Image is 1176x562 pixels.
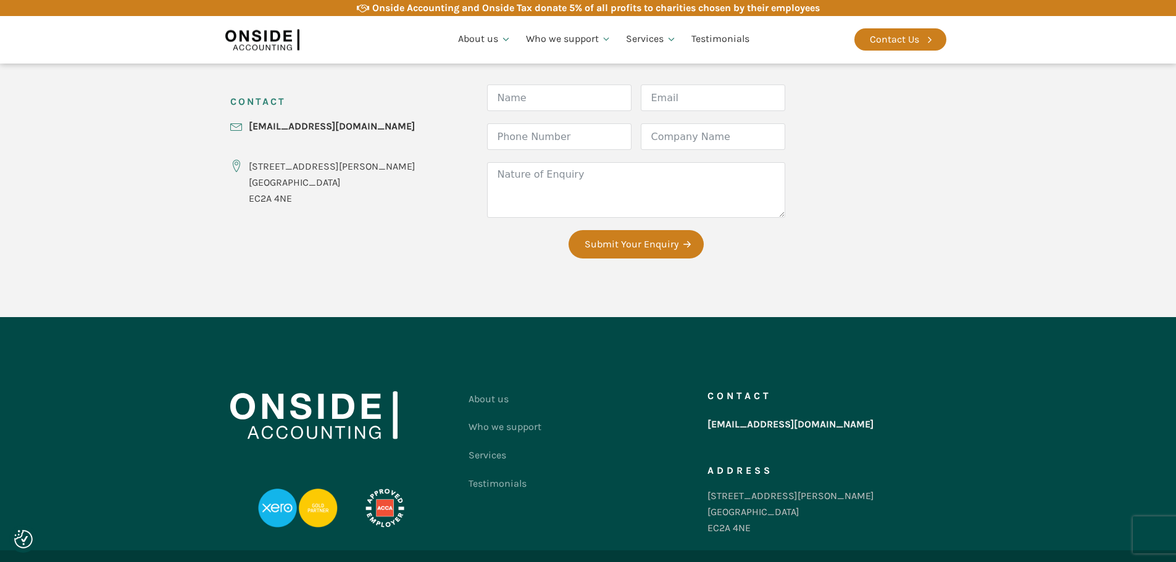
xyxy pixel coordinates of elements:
a: Who we support [469,413,541,441]
h5: Address [707,466,773,476]
button: Consent Preferences [14,530,33,548]
h3: CONTACT [230,85,286,118]
a: About us [451,19,519,60]
a: Services [619,19,684,60]
input: Company Name [641,123,785,150]
a: [EMAIL_ADDRESS][DOMAIN_NAME] [707,413,874,436]
a: Services [469,441,541,469]
input: Email [641,85,785,111]
a: About us [469,385,541,413]
div: Contact Us [870,31,919,48]
img: Onside Accounting [225,25,299,54]
a: Testimonials [469,469,541,498]
div: [STREET_ADDRESS][PERSON_NAME] [GEOGRAPHIC_DATA] EC2A 4NE [249,159,415,206]
a: Contact Us [854,28,946,51]
div: [STREET_ADDRESS][PERSON_NAME] [GEOGRAPHIC_DATA] EC2A 4NE [707,488,874,535]
a: Who we support [519,19,619,60]
a: Testimonials [684,19,757,60]
img: Revisit consent button [14,530,33,548]
h5: Contact [707,391,772,401]
textarea: Nature of Enquiry [487,162,785,218]
a: [EMAIL_ADDRESS][DOMAIN_NAME] [249,118,415,134]
img: APPROVED-EMPLOYER-PROFESSIONAL-DEVELOPMENT-REVERSED_LOGO [350,489,419,528]
input: Phone Number [487,123,632,150]
button: Submit Your Enquiry [569,230,704,258]
input: Name [487,85,632,111]
img: Onside Accounting [230,391,398,439]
